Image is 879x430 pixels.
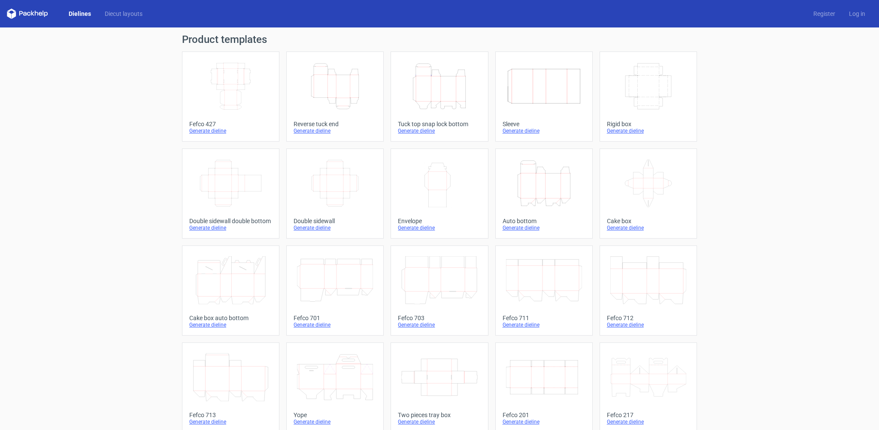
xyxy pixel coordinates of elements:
a: Fefco 711Generate dieline [495,245,593,336]
div: Generate dieline [294,224,376,231]
div: Generate dieline [607,224,690,231]
div: Rigid box [607,121,690,127]
div: Generate dieline [503,127,585,134]
div: Double sidewall [294,218,376,224]
div: Generate dieline [607,418,690,425]
div: Cake box auto bottom [189,315,272,321]
div: Generate dieline [398,127,481,134]
div: Generate dieline [189,127,272,134]
a: Fefco 703Generate dieline [391,245,488,336]
div: Generate dieline [189,224,272,231]
div: Generate dieline [294,127,376,134]
a: Fefco 701Generate dieline [286,245,384,336]
a: Dielines [62,9,98,18]
div: Double sidewall double bottom [189,218,272,224]
div: Generate dieline [503,418,585,425]
a: Log in [842,9,872,18]
div: Generate dieline [607,321,690,328]
div: Generate dieline [294,418,376,425]
a: Register [806,9,842,18]
div: Fefco 217 [607,412,690,418]
div: Reverse tuck end [294,121,376,127]
div: Yope [294,412,376,418]
div: Sleeve [503,121,585,127]
div: Generate dieline [189,418,272,425]
div: Generate dieline [294,321,376,328]
div: Cake box [607,218,690,224]
a: Reverse tuck endGenerate dieline [286,51,384,142]
div: Fefco 703 [398,315,481,321]
a: Tuck top snap lock bottomGenerate dieline [391,51,488,142]
div: Generate dieline [398,321,481,328]
div: Fefco 712 [607,315,690,321]
a: Fefco 712Generate dieline [600,245,697,336]
a: SleeveGenerate dieline [495,51,593,142]
a: Double sidewallGenerate dieline [286,148,384,239]
a: EnvelopeGenerate dieline [391,148,488,239]
div: Generate dieline [398,224,481,231]
div: Envelope [398,218,481,224]
div: Generate dieline [503,321,585,328]
div: Fefco 713 [189,412,272,418]
div: Fefco 711 [503,315,585,321]
div: Fefco 701 [294,315,376,321]
div: Fefco 201 [503,412,585,418]
div: Generate dieline [398,418,481,425]
a: Fefco 427Generate dieline [182,51,279,142]
a: Cake box auto bottomGenerate dieline [182,245,279,336]
div: Generate dieline [607,127,690,134]
div: Auto bottom [503,218,585,224]
div: Generate dieline [189,321,272,328]
a: Auto bottomGenerate dieline [495,148,593,239]
div: Fefco 427 [189,121,272,127]
a: Diecut layouts [98,9,149,18]
h1: Product templates [182,34,697,45]
div: Two pieces tray box [398,412,481,418]
a: Cake boxGenerate dieline [600,148,697,239]
div: Tuck top snap lock bottom [398,121,481,127]
div: Generate dieline [503,224,585,231]
a: Double sidewall double bottomGenerate dieline [182,148,279,239]
a: Rigid boxGenerate dieline [600,51,697,142]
